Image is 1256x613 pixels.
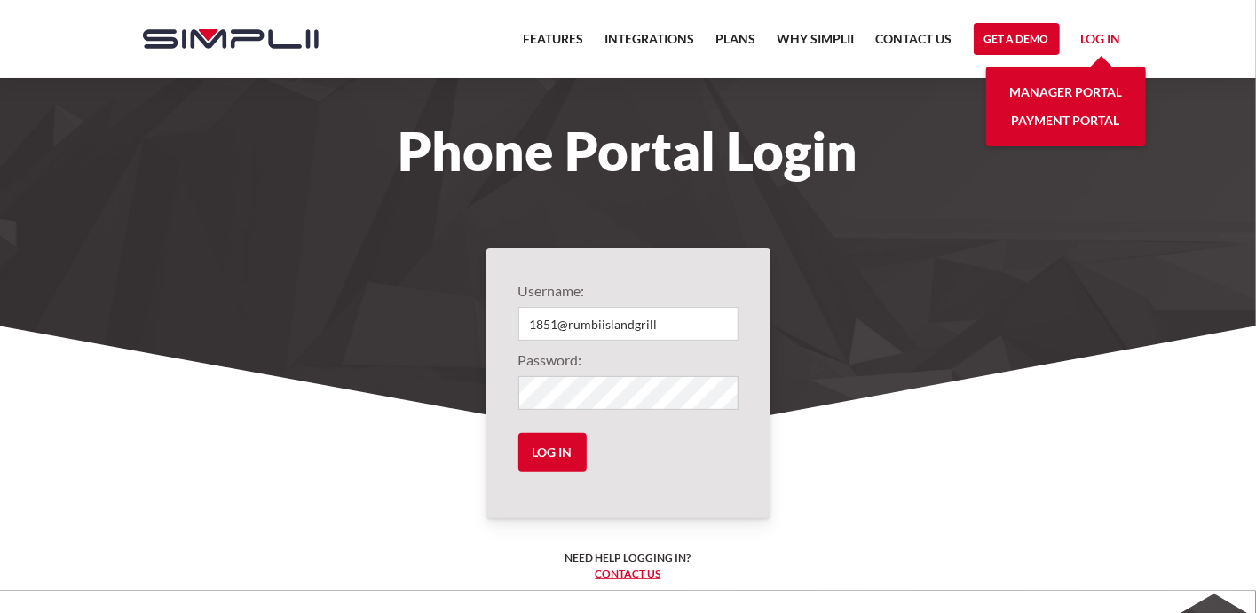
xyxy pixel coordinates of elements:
a: Features [524,28,584,60]
label: Password: [518,350,739,371]
a: Payment Portal [1012,106,1120,135]
a: Manager Portal [1009,78,1122,106]
h6: Need help logging in? ‍ [565,550,691,582]
a: Contact us [596,567,661,580]
img: Simplii [143,29,319,49]
a: Contact US [876,28,952,60]
form: Login [518,280,739,486]
label: Username: [518,280,739,302]
input: Log in [518,433,587,472]
a: Why Simplii [778,28,855,60]
a: Log in [1081,28,1121,55]
a: Get a Demo [974,23,1060,55]
a: Integrations [605,28,695,60]
h1: Phone Portal Login [125,131,1132,170]
a: Plans [716,28,756,60]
